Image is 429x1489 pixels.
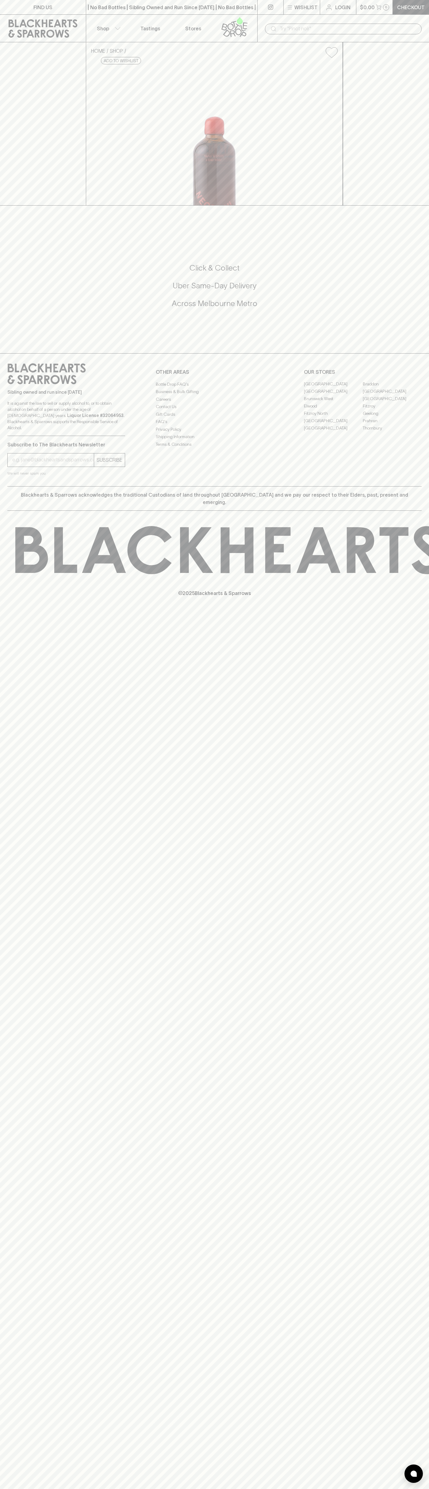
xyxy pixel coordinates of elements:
a: Prahran [363,417,422,425]
p: Shop [97,25,109,32]
a: Brunswick West [304,395,363,403]
a: Terms & Conditions [156,441,274,448]
a: [GEOGRAPHIC_DATA] [304,388,363,395]
p: SUBSCRIBE [97,456,122,464]
a: Bottle Drop FAQ's [156,381,274,388]
div: Call to action block [7,238,422,341]
h5: Click & Collect [7,263,422,273]
a: Fitzroy North [304,410,363,417]
a: Thornbury [363,425,422,432]
p: Stores [185,25,201,32]
p: 0 [385,6,387,9]
a: Privacy Policy [156,426,274,433]
input: Try "Pinot noir" [280,24,417,34]
a: Fitzroy [363,403,422,410]
h5: Across Melbourne Metro [7,298,422,309]
a: [GEOGRAPHIC_DATA] [304,417,363,425]
p: FIND US [33,4,52,11]
a: Stores [172,15,215,42]
p: Login [335,4,350,11]
p: Checkout [397,4,425,11]
button: Shop [86,15,129,42]
a: [GEOGRAPHIC_DATA] [304,381,363,388]
a: Shipping Information [156,433,274,441]
a: Geelong [363,410,422,417]
a: Braddon [363,381,422,388]
a: HOME [91,48,105,54]
a: Business & Bulk Gifting [156,388,274,396]
strong: Liquor License #32064953 [67,413,124,418]
p: It is against the law to sell or supply alcohol to, or to obtain alcohol on behalf of a person un... [7,400,125,431]
img: 18530.png [86,63,343,205]
a: [GEOGRAPHIC_DATA] [363,388,422,395]
a: FAQ's [156,418,274,426]
a: [GEOGRAPHIC_DATA] [304,425,363,432]
a: Gift Cards [156,411,274,418]
a: Contact Us [156,403,274,411]
button: SUBSCRIBE [94,453,125,467]
button: Add to wishlist [323,45,340,60]
p: OTHER AREAS [156,368,274,376]
a: [GEOGRAPHIC_DATA] [363,395,422,403]
h5: Uber Same-Day Delivery [7,281,422,291]
p: $0.00 [360,4,375,11]
button: Add to wishlist [101,57,141,64]
a: SHOP [110,48,123,54]
a: Tastings [129,15,172,42]
img: bubble-icon [411,1471,417,1477]
p: OUR STORES [304,368,422,376]
p: Blackhearts & Sparrows acknowledges the traditional Custodians of land throughout [GEOGRAPHIC_DAT... [12,491,417,506]
p: Tastings [140,25,160,32]
a: Careers [156,396,274,403]
input: e.g. jane@blackheartsandsparrows.com.au [12,455,94,465]
p: Sibling owned and run since [DATE] [7,389,125,395]
a: Elwood [304,403,363,410]
p: Wishlist [294,4,318,11]
p: Subscribe to The Blackhearts Newsletter [7,441,125,448]
p: We will never spam you [7,470,125,476]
